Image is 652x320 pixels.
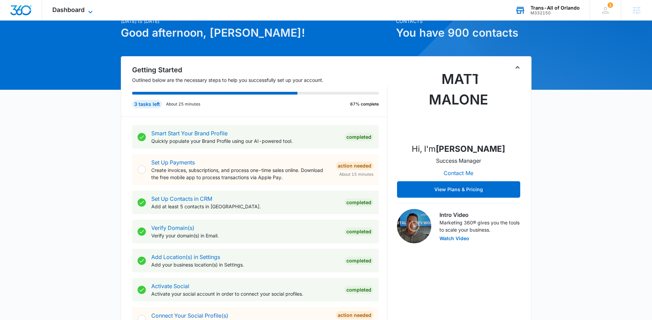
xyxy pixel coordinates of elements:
div: notifications count [608,2,613,8]
div: account id [530,11,580,15]
a: Add Location(s) in Settings [151,254,220,260]
p: Verify your domain(s) in Email. [151,232,339,239]
div: Completed [344,257,373,265]
h1: Good afternoon, [PERSON_NAME]! [121,25,392,41]
div: Action Needed [336,162,373,170]
span: Dashboard [52,6,85,13]
span: 1 [608,2,613,8]
strong: [PERSON_NAME] [436,144,505,154]
img: Matt Malone [424,69,493,137]
button: Contact Me [437,165,480,181]
p: Create invoices, subscriptions, and process one-time sales online. Download the free mobile app t... [151,167,330,181]
a: Activate Social [151,283,189,290]
p: Hi, I'm [412,143,505,155]
div: Action Needed [336,311,373,319]
a: Connect Your Social Profile(s) [151,312,228,319]
h3: Intro Video [439,211,520,219]
p: Contacts [396,17,532,25]
div: Completed [344,133,373,141]
p: Add at least 5 contacts in [GEOGRAPHIC_DATA]. [151,203,339,210]
button: Watch Video [439,236,469,241]
p: 67% complete [350,101,379,107]
p: Outlined below are the necessary steps to help you successfully set up your account. [132,76,387,84]
p: [DATE] is [DATE] [121,17,392,25]
h1: You have 900 contacts [396,25,532,41]
button: View Plans & Pricing [397,181,520,198]
h2: Getting Started [132,65,387,75]
p: Add your business location(s) in Settings. [151,261,339,268]
a: Verify Domain(s) [151,224,194,231]
p: About 25 minutes [166,101,200,107]
a: Set Up Contacts in CRM [151,195,212,202]
p: Success Manager [436,157,481,165]
div: 3 tasks left [132,100,162,108]
p: Quickly populate your Brand Profile using our AI-powered tool. [151,137,339,145]
img: Intro Video [397,209,431,243]
div: Completed [344,227,373,236]
button: Toggle Collapse [513,63,522,72]
div: account name [530,5,580,11]
span: About 15 minutes [339,171,373,177]
a: Set Up Payments [151,159,195,166]
div: Completed [344,198,373,207]
p: Marketing 360® gives you the tools to scale your business. [439,219,520,233]
a: Smart Start Your Brand Profile [151,130,228,137]
p: Activate your social account in order to connect your social profiles. [151,290,339,297]
div: Completed [344,286,373,294]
